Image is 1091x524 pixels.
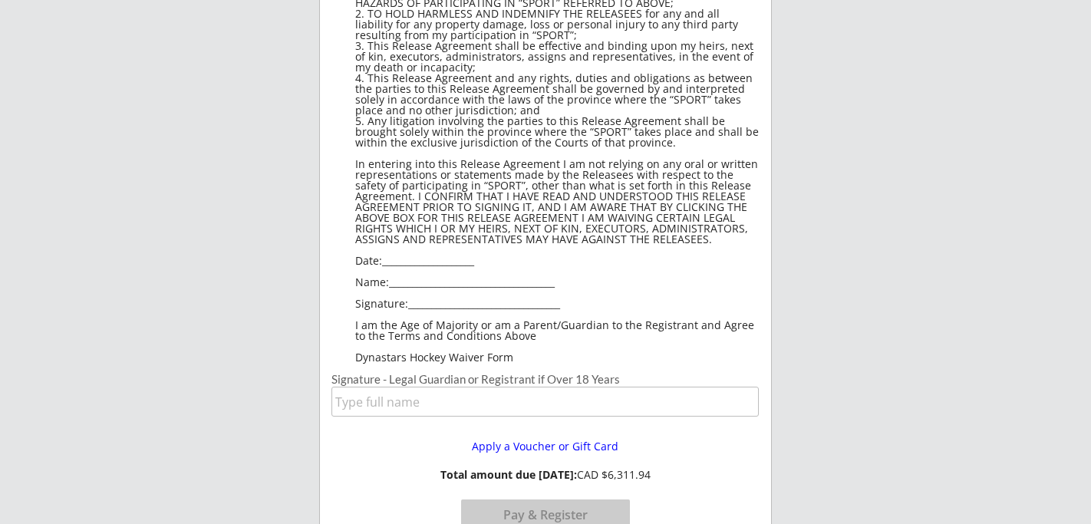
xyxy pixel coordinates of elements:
[331,387,759,417] input: Type full name
[331,374,759,385] div: Signature - Legal Guardian or Registrant if Over 18 Years
[440,469,651,482] div: CAD $6,311.94
[440,467,577,482] strong: Total amount due [DATE]:
[446,441,644,452] div: Apply a Voucher or Gift Card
